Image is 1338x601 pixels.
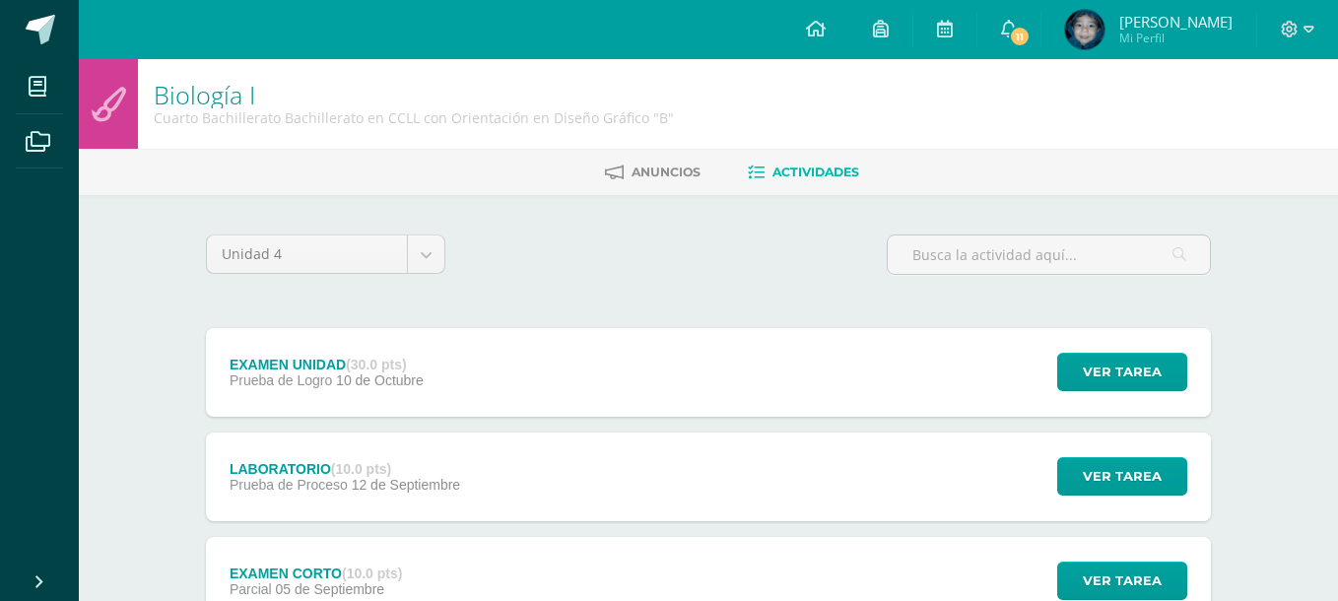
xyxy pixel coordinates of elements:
[1057,562,1187,600] button: Ver tarea
[1119,12,1233,32] span: [PERSON_NAME]
[772,165,859,179] span: Actividades
[276,581,385,597] span: 05 de Septiembre
[1009,26,1031,47] span: 11
[230,477,348,493] span: Prueba de Proceso
[1057,353,1187,391] button: Ver tarea
[230,581,272,597] span: Parcial
[230,372,332,388] span: Prueba de Logro
[207,235,444,273] a: Unidad 4
[888,235,1210,274] input: Busca la actividad aquí...
[748,157,859,188] a: Actividades
[342,566,402,581] strong: (10.0 pts)
[230,357,424,372] div: EXAMEN UNIDAD
[222,235,392,273] span: Unidad 4
[331,461,391,477] strong: (10.0 pts)
[154,108,674,127] div: Cuarto Bachillerato Bachillerato en CCLL con Orientación en Diseño Gráfico 'B'
[352,477,461,493] span: 12 de Septiembre
[230,566,403,581] div: EXAMEN CORTO
[1057,457,1187,496] button: Ver tarea
[1083,354,1162,390] span: Ver tarea
[605,157,701,188] a: Anuncios
[230,461,460,477] div: LABORATORIO
[1119,30,1233,46] span: Mi Perfil
[1083,563,1162,599] span: Ver tarea
[154,78,255,111] a: Biología I
[1083,458,1162,495] span: Ver tarea
[346,357,406,372] strong: (30.0 pts)
[154,81,674,108] h1: Biología I
[336,372,424,388] span: 10 de Octubre
[632,165,701,179] span: Anuncios
[1065,10,1104,49] img: 2859e898e4675f56e49fdff0bde542a9.png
